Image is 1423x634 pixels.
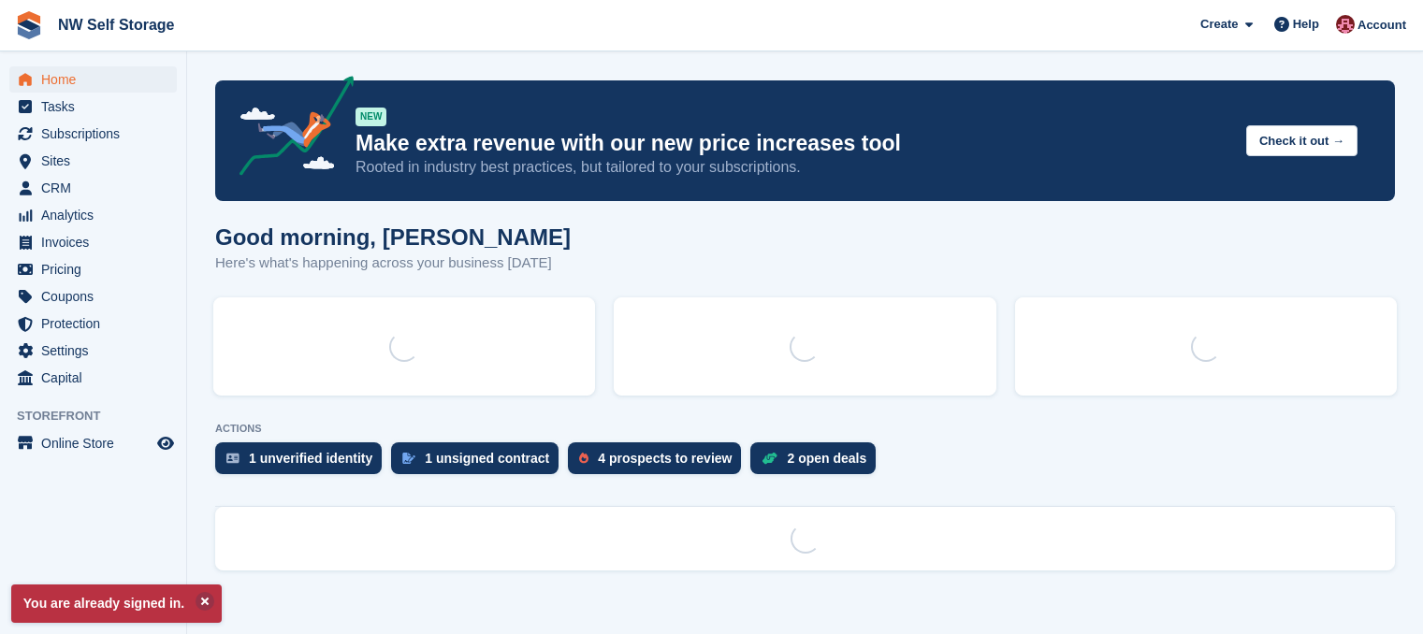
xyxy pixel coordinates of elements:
a: menu [9,94,177,120]
img: contract_signature_icon-13c848040528278c33f63329250d36e43548de30e8caae1d1a13099fd9432cc5.svg [402,453,415,464]
span: Help [1293,15,1319,34]
a: menu [9,175,177,201]
span: CRM [41,175,153,201]
p: ACTIONS [215,423,1395,435]
span: Tasks [41,94,153,120]
a: menu [9,310,177,337]
img: prospect-51fa495bee0391a8d652442698ab0144808aea92771e9ea1ae160a38d050c398.svg [579,453,588,464]
span: Capital [41,365,153,391]
a: 1 unsigned contract [391,442,568,483]
p: Here's what's happening across your business [DATE] [215,252,571,274]
div: 2 open deals [787,451,866,466]
p: Make extra revenue with our new price increases tool [356,130,1231,157]
span: Protection [41,310,153,337]
a: menu [9,148,177,174]
img: price-adjustments-announcement-icon-8257ccfd72463d97f412b2fc003d46551f7dbcb40ab6d574587a9cd5c0d94... [224,76,355,182]
span: Invoices [41,229,153,255]
div: 1 unverified identity [249,451,372,466]
span: Pricing [41,256,153,282]
span: Online Store [41,430,153,456]
a: 4 prospects to review [568,442,750,483]
img: deal-1b604bf984904fb50ccaf53a9ad4b4a5d6e5aea283cecdc64d6e3604feb123c2.svg [762,452,777,465]
a: menu [9,66,177,93]
span: Account [1358,16,1406,35]
a: NW Self Storage [51,9,182,40]
button: Check it out → [1246,125,1358,156]
span: Sites [41,148,153,174]
img: stora-icon-8386f47178a22dfd0bd8f6a31ec36ba5ce8667c1dd55bd0f319d3a0aa187defe.svg [15,11,43,39]
span: Coupons [41,283,153,310]
a: Preview store [154,432,177,454]
span: Analytics [41,202,153,228]
a: menu [9,256,177,282]
span: Settings [41,338,153,364]
span: Subscriptions [41,121,153,147]
a: menu [9,121,177,147]
img: verify_identity-adf6edd0f0f0b5bbfe63781bf79b02c33cf7c696d77639b501bdc392416b5a36.svg [226,453,240,464]
a: 2 open deals [750,442,885,483]
a: menu [9,338,177,364]
div: 1 unsigned contract [425,451,549,466]
a: menu [9,229,177,255]
img: Josh Vines [1336,15,1355,34]
h1: Good morning, [PERSON_NAME] [215,224,571,250]
a: menu [9,430,177,456]
a: menu [9,283,177,310]
p: You are already signed in. [11,584,222,623]
span: Create [1200,15,1238,34]
div: 4 prospects to review [598,451,732,466]
span: Home [41,66,153,93]
span: Storefront [17,407,186,425]
div: NEW [356,108,386,126]
a: 1 unverified identity [215,442,391,483]
a: menu [9,365,177,391]
a: menu [9,202,177,228]
p: Rooted in industry best practices, but tailored to your subscriptions. [356,157,1231,178]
